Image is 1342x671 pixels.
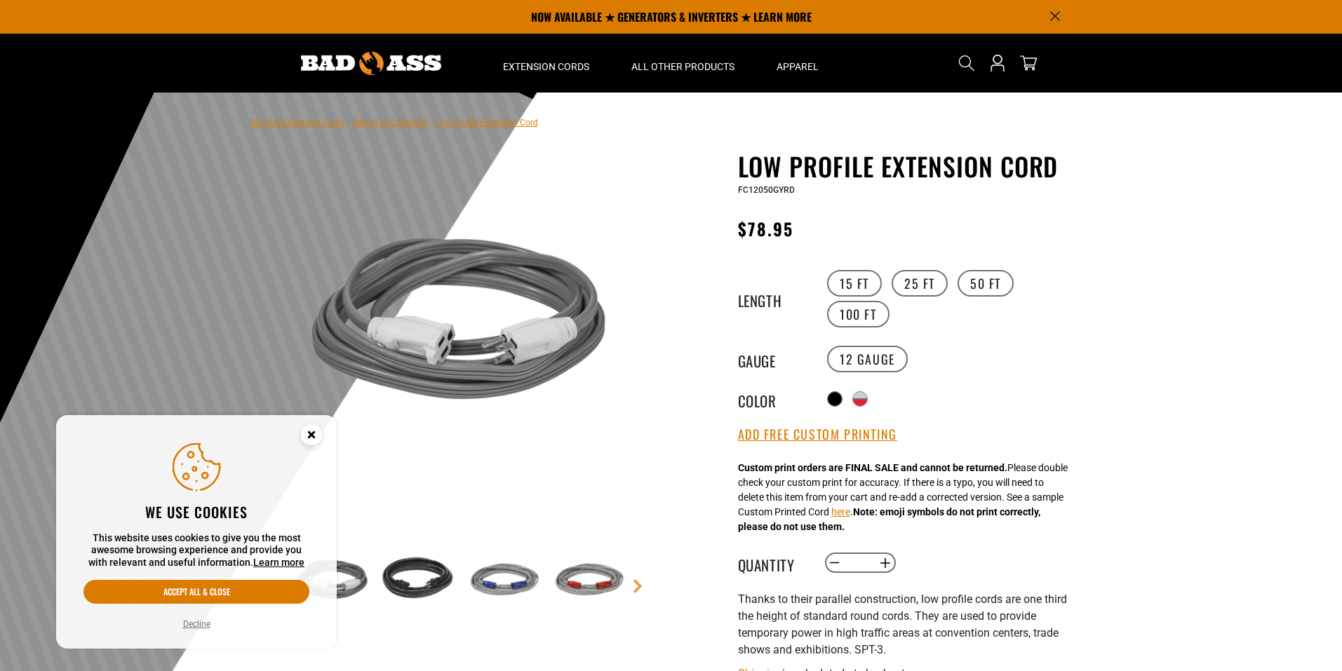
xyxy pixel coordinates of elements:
[83,580,309,604] button: Accept all & close
[631,60,734,73] span: All Other Products
[827,301,890,327] label: 100 FT
[253,557,304,568] a: Learn more
[83,503,309,521] h2: We use cookies
[738,554,808,572] label: Quantity
[892,270,948,297] label: 25 FT
[738,506,1040,532] strong: Note: emoji symbols do not print correctly, please do not use them.
[56,415,337,649] aside: Cookie Consent
[738,591,1082,658] p: Thanks to their parallel construction, low profile cords are one third the height of standard rou...
[83,532,309,569] p: This website uses cookies to give you the most awesome browsing experience and provide you with r...
[631,579,645,593] a: Next
[250,118,345,128] a: Bad Ass Extension Cords
[377,540,458,621] img: black
[738,461,1068,534] div: Please double check your custom print for accuracy. If there is a typo, you will need to delete t...
[462,540,543,621] img: Grey & Blue
[827,270,882,297] label: 15 FT
[738,185,795,195] span: FC12050GYRD
[738,151,1082,181] h1: Low Profile Extension Cord
[958,270,1014,297] label: 50 FT
[777,60,819,73] span: Apparel
[756,34,840,93] summary: Apparel
[431,118,434,128] span: ›
[738,216,793,241] span: $78.95
[354,118,428,128] a: Return to Collection
[610,34,756,93] summary: All Other Products
[348,118,351,128] span: ›
[292,154,630,492] img: grey & white
[179,617,215,631] button: Decline
[738,427,897,442] button: Add Free Custom Printing
[436,118,538,128] span: Low Profile Extension Cord
[546,540,628,621] img: grey & red
[503,60,589,73] span: Extension Cords
[738,462,1007,473] strong: Custom print orders are FINAL SALE and cannot be returned.
[250,114,538,130] nav: breadcrumbs
[482,34,610,93] summary: Extension Cords
[738,350,808,368] legend: Gauge
[827,346,908,372] label: 12 Gauge
[738,290,808,308] legend: Length
[301,52,441,75] img: Bad Ass Extension Cords
[955,52,978,74] summary: Search
[738,390,808,408] legend: Color
[831,505,850,520] button: here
